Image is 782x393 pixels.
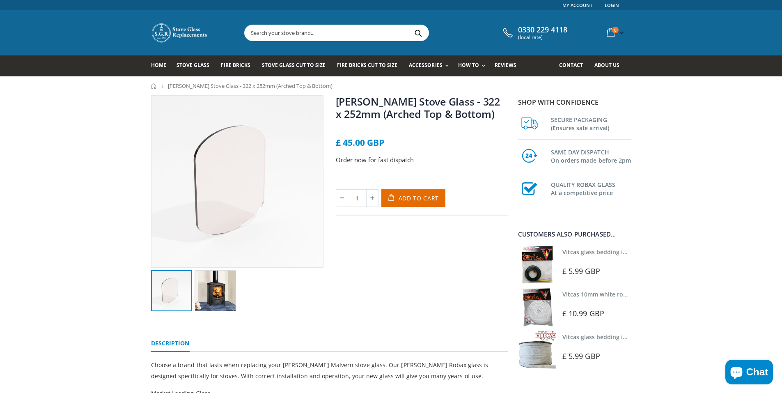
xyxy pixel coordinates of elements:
[221,62,250,69] span: Fire Bricks
[177,62,209,69] span: Stove Glass
[151,83,157,89] a: Home
[501,25,567,40] a: 0330 229 4118 (local rate)
[381,189,446,207] button: Add to Cart
[612,27,619,33] span: 0
[518,288,556,326] img: Vitcas white rope, glue and gloves kit 10mm
[151,96,323,267] img: stoveglassroundedtopandbottom_800x_crop_center.jpg
[151,62,166,69] span: Home
[562,351,600,361] span: £ 5.99 GBP
[337,55,404,76] a: Fire Bricks Cut To Size
[594,62,619,69] span: About us
[245,25,521,41] input: Search your stove brand...
[151,336,190,352] a: Description
[518,34,567,40] span: (local rate)
[562,248,715,256] a: Vitcas glass bedding in tape - 2mm x 10mm x 2 meters
[262,62,326,69] span: Stove Glass Cut To Size
[151,270,193,312] img: stoveglassroundedtopandbottom_150x150.jpg
[562,290,723,298] a: Vitcas 10mm white rope kit - includes rope seal and glue!
[518,246,556,284] img: Vitcas stove glass bedding in tape
[458,62,479,69] span: How To
[603,25,626,41] a: 0
[551,147,631,165] h3: SAME DAY DISPATCH On orders made before 2pm
[559,55,589,76] a: Contact
[336,94,500,121] a: [PERSON_NAME] Stove Glass - 322 x 252mm (Arched Top & Bottom)
[177,55,216,76] a: Stove Glass
[551,179,631,197] h3: QUALITY ROBAX GLASS At a competitive price
[336,155,508,165] p: Order now for fast dispatch
[458,55,489,76] a: How To
[409,55,452,76] a: Accessories
[151,361,488,380] span: Choose a brand that lasts when replacing your [PERSON_NAME] Malvern stove glass. Our [PERSON_NAME...
[151,23,209,43] img: Stove Glass Replacement
[168,82,333,90] span: [PERSON_NAME] Stove Glass - 322 x 252mm (Arched Top & Bottom)
[518,231,631,237] div: Customers also purchased...
[262,55,332,76] a: Stove Glass Cut To Size
[399,194,439,202] span: Add to Cart
[562,266,600,276] span: £ 5.99 GBP
[723,360,775,386] inbox-online-store-chat: Shopify online store chat
[336,137,384,148] span: £ 45.00 GBP
[409,62,442,69] span: Accessories
[518,331,556,369] img: Vitcas stove glass bedding in tape
[409,25,428,41] button: Search
[151,55,172,76] a: Home
[495,62,516,69] span: Reviews
[594,55,626,76] a: About us
[495,55,523,76] a: Reviews
[518,25,567,34] span: 0330 229 4118
[559,62,583,69] span: Contact
[518,97,631,107] p: Shop with confidence
[562,308,604,318] span: £ 10.99 GBP
[337,62,397,69] span: Fire Bricks Cut To Size
[221,55,257,76] a: Fire Bricks
[551,114,631,132] h3: SECURE PACKAGING (Ensures safe arrival)
[562,333,737,341] a: Vitcas glass bedding in tape - 2mm x 15mm x 2 meters (White)
[195,270,236,312] img: Clarke_Malvern_Stove_150x150.jpg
